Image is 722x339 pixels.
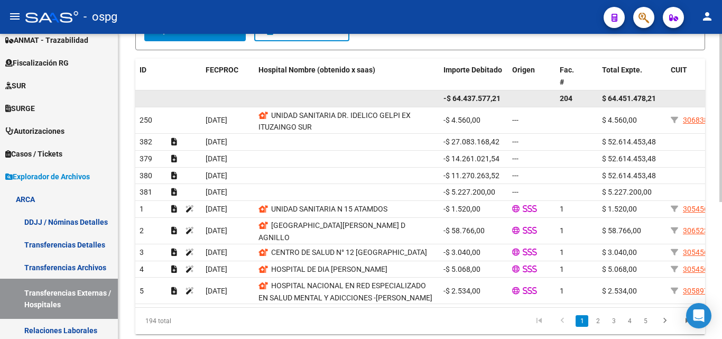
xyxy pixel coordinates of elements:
[140,205,144,213] span: 1
[140,287,144,295] span: 5
[206,188,227,196] span: [DATE]
[552,315,572,327] a: go to previous page
[512,138,519,146] span: ---
[443,171,499,180] span: -$ 11.270.263,52
[686,303,711,328] div: Open Intercom Messenger
[140,116,152,124] span: 250
[154,26,236,35] span: Buscar Detalles
[258,281,432,314] span: HOSPITAL NACIONAL EN RED ESPECIALIZADO EN SALUD MENTAL Y ADICCIONES -[PERSON_NAME] EX CENARESO
[140,248,144,256] span: 3
[271,248,427,256] span: CENTRO DE SALUD N° 12 [GEOGRAPHIC_DATA]
[206,287,227,295] span: [DATE]
[560,94,572,103] span: 204
[140,66,146,74] span: ID
[602,188,652,196] span: $ 5.227.200,00
[5,57,69,69] span: Fiscalización RG
[622,312,637,330] li: page 4
[5,80,26,91] span: SUR
[271,265,387,273] span: HOSPITAL DE DIA [PERSON_NAME]
[140,188,152,196] span: 381
[443,94,501,103] span: -$ 64.437.577,21
[140,154,152,163] span: 379
[639,315,652,327] a: 5
[591,315,604,327] a: 2
[206,226,227,235] span: [DATE]
[560,205,564,213] span: 1
[254,59,439,105] datatable-header-cell: Hospital Nombre (obtenido x saas)
[206,171,227,180] span: [DATE]
[443,188,495,196] span: -$ 5.227.200,00
[512,154,519,163] span: ---
[206,116,227,124] span: [DATE]
[602,265,637,273] span: $ 5.068,00
[623,315,636,327] a: 4
[602,205,637,213] span: $ 1.520,00
[602,154,656,163] span: $ 52.614.453,48
[529,315,549,327] a: go to first page
[602,171,656,180] span: $ 52.614.453,48
[560,287,564,295] span: 1
[206,265,227,273] span: [DATE]
[637,312,653,330] li: page 5
[443,226,485,235] span: -$ 58.766,00
[258,111,411,132] span: UNIDAD SANITARIA DR. IDELICO GELPI EX ITUZAINGO SUR
[560,248,564,256] span: 1
[5,34,88,46] span: ANMAT - Trazabilidad
[439,59,508,105] datatable-header-cell: Importe Debitado
[140,138,152,146] span: 382
[560,226,564,235] span: 1
[590,312,606,330] li: page 2
[576,315,588,327] a: 1
[602,226,641,235] span: $ 58.766,00
[602,94,656,103] span: $ 64.451.478,21
[443,248,480,256] span: -$ 3.040,00
[5,148,62,160] span: Casos / Tickets
[602,138,656,146] span: $ 52.614.453,48
[135,59,167,105] datatable-header-cell: ID
[5,103,35,114] span: SURGE
[574,312,590,330] li: page 1
[5,171,90,182] span: Explorador de Archivos
[443,154,499,163] span: -$ 14.261.021,54
[606,312,622,330] li: page 3
[602,287,637,295] span: $ 2.534,00
[602,66,642,74] span: Total Expte.
[443,265,480,273] span: -$ 5.068,00
[560,66,574,86] span: Fac. #
[5,125,64,137] span: Autorizaciones
[671,66,687,74] span: CUIT
[512,171,519,180] span: ---
[206,138,227,146] span: [DATE]
[443,138,499,146] span: -$ 27.083.168,42
[512,116,519,124] span: ---
[556,59,582,105] datatable-header-cell: Fac. #
[206,66,238,74] span: FECPROC
[443,205,480,213] span: -$ 1.520,00
[560,265,564,273] span: 1
[602,116,637,124] span: $ 4.560,00
[201,59,254,105] datatable-header-cell: FECPROC
[140,226,144,235] span: 2
[508,59,556,105] datatable-header-cell: Origen
[271,205,387,213] span: UNIDAD SANITARIA N 15 ATAMDOS
[140,265,144,273] span: 4
[140,171,152,180] span: 380
[655,315,675,327] a: go to next page
[258,221,405,242] span: [GEOGRAPHIC_DATA][PERSON_NAME] D AGNILLO
[84,5,117,29] span: - ospg
[258,66,375,74] span: Hospital Nombre (obtenido x saas)
[8,10,21,23] mat-icon: menu
[701,10,714,23] mat-icon: person
[443,66,502,74] span: Importe Debitado
[264,26,340,35] span: Borrar Filtros
[602,248,637,256] span: $ 3.040,00
[443,287,480,295] span: -$ 2.534,00
[206,248,227,256] span: [DATE]
[607,315,620,327] a: 3
[135,308,247,334] div: 194 total
[206,154,227,163] span: [DATE]
[443,116,480,124] span: -$ 4.560,00
[598,59,667,105] datatable-header-cell: Total Expte.
[678,315,698,327] a: go to last page
[206,205,227,213] span: [DATE]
